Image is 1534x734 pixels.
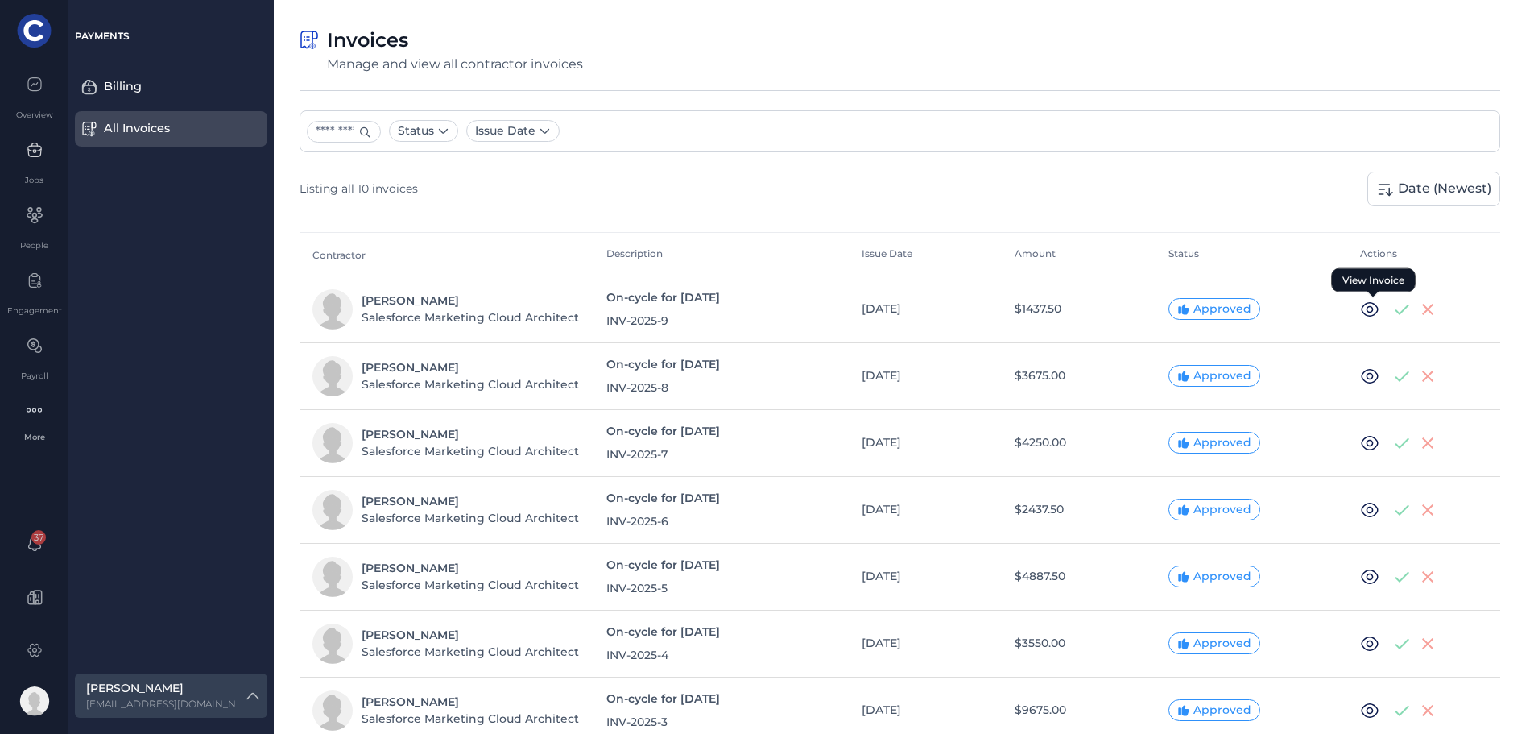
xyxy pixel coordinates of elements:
th: Description [593,232,849,276]
label: [PERSON_NAME] [86,680,243,697]
div: Overview [16,109,53,121]
span: [PERSON_NAME] [362,359,459,376]
span: [PERSON_NAME] [362,627,459,644]
span: [PERSON_NAME] [362,560,459,577]
span: Approved [1168,365,1260,387]
span: Approved [1168,632,1260,654]
span: [PERSON_NAME] [362,426,459,443]
span: [DATE] [862,702,901,719]
div: INV-2025-6 [606,513,836,530]
th: Contractor [300,232,593,276]
div: On-cycle for [DATE] [606,690,836,707]
span: [DATE] [862,568,901,585]
th: Actions [1347,232,1500,276]
span: [PERSON_NAME] [362,292,459,309]
span: Approved [1168,432,1260,454]
div: Listing all 10 invoices [300,180,418,197]
td: $3550.00 [1002,610,1155,677]
div: INV-2025-7 [606,446,836,463]
div: INV-2025-9 [606,313,836,330]
div: On-cycle for [DATE] [606,423,836,440]
button: Status [390,121,457,141]
div: Salesforce Marketing Cloud Architect [362,644,579,661]
span: Approved [1168,499,1260,520]
div: Manage and view all contractor invoices [327,55,583,74]
span: [DATE] [862,434,901,451]
div: On-cycle for [DATE] [606,557,836,574]
span: 37 [31,530,46,545]
div: Payroll [21,370,48,382]
div: More [6,431,62,443]
div: INV-2025-3 [606,714,836,731]
div: Billing [104,78,222,96]
div: All Invoices [104,120,222,138]
span: [DATE] [862,635,901,652]
span: Status [398,122,434,139]
button: Issue Date [467,121,559,141]
span: Approved [1168,699,1260,721]
td: $4250.00 [1002,409,1155,476]
div: On-cycle for [DATE] [606,289,836,306]
div: Salesforce Marketing Cloud Architect [362,577,579,594]
div: Jobs [25,174,43,186]
div: On-cycle for [DATE] [606,490,836,507]
div: People [20,239,48,251]
div: View Invoice [1342,273,1404,288]
div: Salesforce Marketing Cloud Architect [362,309,579,326]
span: [DATE] [862,301,901,317]
td: $1437.50 [1002,276,1155,342]
th: Amount [1002,232,1155,276]
span: [PERSON_NAME] [362,493,459,510]
div: On-cycle for [DATE] [606,624,836,641]
div: Engagement [7,305,62,317]
div: Salesforce Marketing Cloud Architect [362,711,579,728]
div: Salesforce Marketing Cloud Architect [362,376,579,393]
a: Date (Newest) [1367,172,1500,206]
th: Issue Date [849,232,1002,276]
span: Approved [1168,566,1260,587]
div: INV-2025-5 [606,580,836,597]
th: Status [1156,232,1347,276]
span: [PERSON_NAME] [362,694,459,711]
span: [DATE] [862,367,901,384]
span: [DATE] [862,501,901,518]
div: Salesforce Marketing Cloud Architect [362,443,579,460]
div: INV-2025-8 [606,379,836,396]
td: $4887.50 [1002,543,1155,610]
div: On-cycle for [DATE] [606,356,836,373]
span: Approved [1168,298,1260,320]
div: Invoices [327,26,583,55]
span: Issue Date [475,122,535,139]
label: celina.billows@belmarcloud.com [86,697,243,711]
td: $3675.00 [1002,342,1155,409]
td: $2437.50 [1002,476,1155,543]
div: INV-2025-4 [606,647,836,664]
span: PAYMENTS [75,30,130,42]
div: Salesforce Marketing Cloud Architect [362,510,579,527]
